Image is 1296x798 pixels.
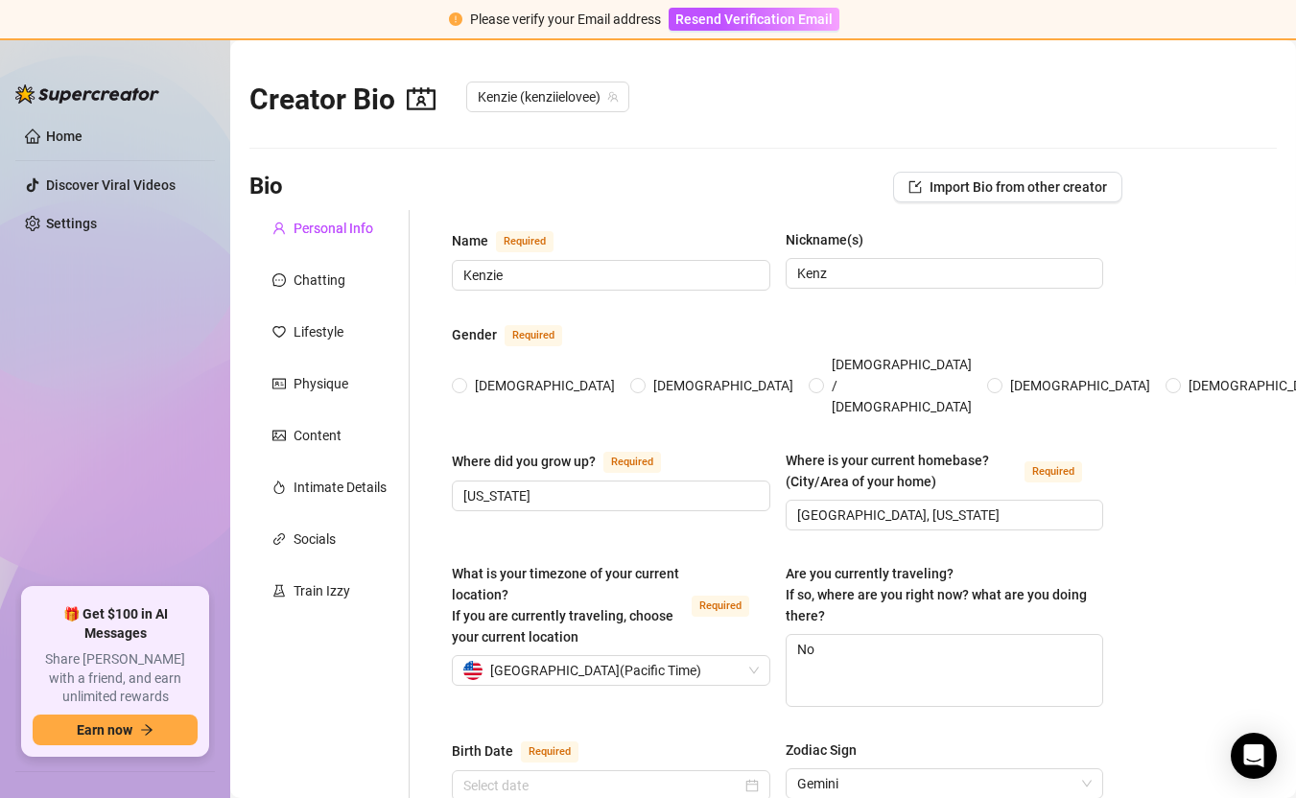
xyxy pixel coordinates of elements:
[272,222,286,235] span: user
[463,485,755,506] input: Where did you grow up?
[294,270,345,291] div: Chatting
[33,650,198,707] span: Share [PERSON_NAME] with a friend, and earn unlimited rewards
[449,12,462,26] span: exclamation-circle
[1231,733,1277,779] div: Open Intercom Messenger
[478,82,618,111] span: Kenzie (kenziielovee)
[452,324,497,345] div: Gender
[272,584,286,598] span: experiment
[272,377,286,390] span: idcard
[249,82,436,118] h2: Creator Bio
[786,450,1018,492] div: Where is your current homebase? (City/Area of your home)
[452,739,600,763] label: Birth Date
[1002,375,1158,396] span: [DEMOGRAPHIC_DATA]
[893,172,1122,202] button: Import Bio from other creator
[272,273,286,287] span: message
[272,481,286,494] span: fire
[249,172,283,202] h3: Bio
[46,216,97,231] a: Settings
[603,452,661,473] span: Required
[787,635,1103,706] textarea: No
[294,528,336,550] div: Socials
[675,12,833,27] span: Resend Verification Email
[797,769,1093,798] span: Gemini
[46,177,176,193] a: Discover Viral Videos
[669,8,839,31] button: Resend Verification Email
[294,218,373,239] div: Personal Info
[908,180,922,194] span: import
[786,566,1087,623] span: Are you currently traveling? If so, where are you right now? what are you doing there?
[496,231,554,252] span: Required
[452,450,682,473] label: Where did you grow up?
[521,741,578,763] span: Required
[452,229,575,252] label: Name
[467,375,623,396] span: [DEMOGRAPHIC_DATA]
[452,451,596,472] div: Where did you grow up?
[294,580,350,601] div: Train Izzy
[797,505,1089,526] input: Where is your current homebase? (City/Area of your home)
[272,429,286,442] span: picture
[607,91,619,103] span: team
[470,9,661,30] div: Please verify your Email address
[930,179,1107,195] span: Import Bio from other creator
[452,566,679,645] span: What is your timezone of your current location? If you are currently traveling, choose your curre...
[824,354,979,417] span: [DEMOGRAPHIC_DATA] / [DEMOGRAPHIC_DATA]
[294,425,342,446] div: Content
[33,605,198,643] span: 🎁 Get $100 in AI Messages
[77,722,132,738] span: Earn now
[786,229,877,250] label: Nickname(s)
[1025,461,1082,482] span: Required
[463,775,742,796] input: Birth Date
[786,739,857,761] div: Zodiac Sign
[463,265,755,286] input: Name
[452,740,513,762] div: Birth Date
[272,325,286,339] span: heart
[452,230,488,251] div: Name
[786,739,870,761] label: Zodiac Sign
[33,715,198,745] button: Earn nowarrow-right
[505,325,562,346] span: Required
[452,323,583,346] label: Gender
[294,321,343,342] div: Lifestyle
[294,477,387,498] div: Intimate Details
[797,263,1089,284] input: Nickname(s)
[272,532,286,546] span: link
[646,375,801,396] span: [DEMOGRAPHIC_DATA]
[294,373,348,394] div: Physique
[140,723,153,737] span: arrow-right
[463,661,483,680] img: us
[786,450,1104,492] label: Where is your current homebase? (City/Area of your home)
[46,129,82,144] a: Home
[692,596,749,617] span: Required
[490,656,701,685] span: [GEOGRAPHIC_DATA] ( Pacific Time )
[786,229,863,250] div: Nickname(s)
[407,84,436,113] span: contacts
[15,84,159,104] img: logo-BBDzfeDw.svg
